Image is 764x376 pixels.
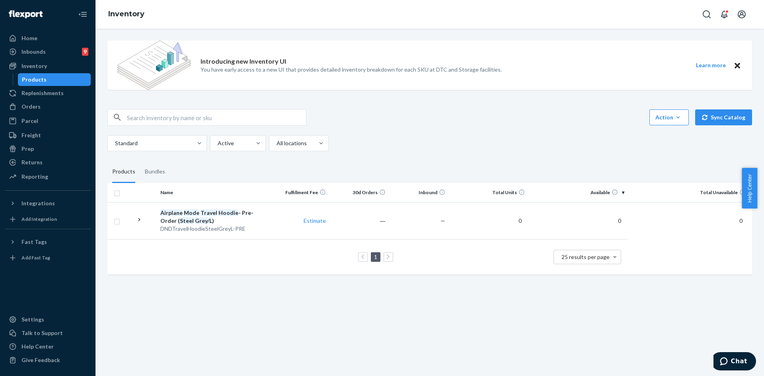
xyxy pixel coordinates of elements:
[108,10,144,18] a: Inventory
[5,236,91,248] button: Fast Tags
[5,327,91,339] button: Talk to Support
[5,340,91,353] a: Help Center
[691,60,731,70] button: Learn more
[117,41,191,90] img: new-reports-banner-icon.82668bd98b6a51aee86340f2a7b77ae3.png
[269,183,329,202] th: Fulfillment Fee
[21,356,60,364] div: Give Feedback
[649,109,689,125] button: Action
[157,183,269,202] th: Name
[21,145,34,153] div: Prep
[160,225,266,233] div: DNDTravelHoodieSteelGreyL-PRE
[736,217,746,224] span: 0
[160,209,266,225] div: - Pre-Order ( / )
[5,142,91,155] a: Prep
[21,103,41,111] div: Orders
[528,183,628,202] th: Available
[742,168,757,208] button: Help Center
[21,316,44,323] div: Settings
[9,10,43,18] img: Flexport logo
[21,238,47,246] div: Fast Tags
[180,217,194,224] em: Steel
[5,313,91,326] a: Settings
[329,202,389,239] td: ―
[304,217,326,224] a: Estimate
[695,109,752,125] button: Sync Catalog
[21,62,47,70] div: Inventory
[21,329,63,337] div: Talk to Support
[209,217,212,224] em: L
[655,113,683,121] div: Action
[561,253,610,260] span: 25 results per page
[21,216,57,222] div: Add Integration
[21,254,50,261] div: Add Fast Tag
[102,3,151,26] ol: breadcrumbs
[515,217,525,224] span: 0
[628,183,752,202] th: Total Unavailable
[389,183,448,202] th: Inbound
[201,57,286,66] p: Introducing new Inventory UI
[112,161,135,183] div: Products
[440,217,445,224] span: —
[184,209,199,216] em: Mode
[21,48,46,56] div: Inbounds
[5,115,91,127] a: Parcel
[713,352,756,372] iframe: Opens a widget where you can chat to one of our agents
[21,199,55,207] div: Integrations
[732,60,743,70] button: Close
[699,6,715,22] button: Open Search Box
[145,161,165,183] div: Bundles
[21,89,64,97] div: Replenishments
[372,253,379,260] a: Page 1 is your current page
[5,87,91,99] a: Replenishments
[114,139,115,147] input: Standard
[5,100,91,113] a: Orders
[18,73,91,86] a: Products
[615,217,624,224] span: 0
[5,213,91,226] a: Add Integration
[5,251,91,264] a: Add Fast Tag
[201,66,502,74] p: You have early access to a new UI that provides detailed inventory breakdown for each SKU at DTC ...
[21,117,38,125] div: Parcel
[160,209,183,216] em: Airplane
[329,183,389,202] th: 30d Orders
[5,32,91,45] a: Home
[217,139,218,147] input: Active
[5,45,91,58] a: Inbounds9
[201,209,217,216] em: Travel
[218,209,238,216] em: Hoodie
[21,343,54,351] div: Help Center
[195,217,207,224] em: Grey
[276,139,277,147] input: All locations
[5,197,91,210] button: Integrations
[75,6,91,22] button: Close Navigation
[127,109,306,125] input: Search inventory by name or sku
[5,354,91,366] button: Give Feedback
[734,6,750,22] button: Open account menu
[5,60,91,72] a: Inventory
[21,131,41,139] div: Freight
[21,34,37,42] div: Home
[5,129,91,142] a: Freight
[21,158,43,166] div: Returns
[82,48,88,56] div: 9
[21,173,48,181] div: Reporting
[716,6,732,22] button: Open notifications
[22,76,47,84] div: Products
[448,183,528,202] th: Total Units
[5,170,91,183] a: Reporting
[5,156,91,169] a: Returns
